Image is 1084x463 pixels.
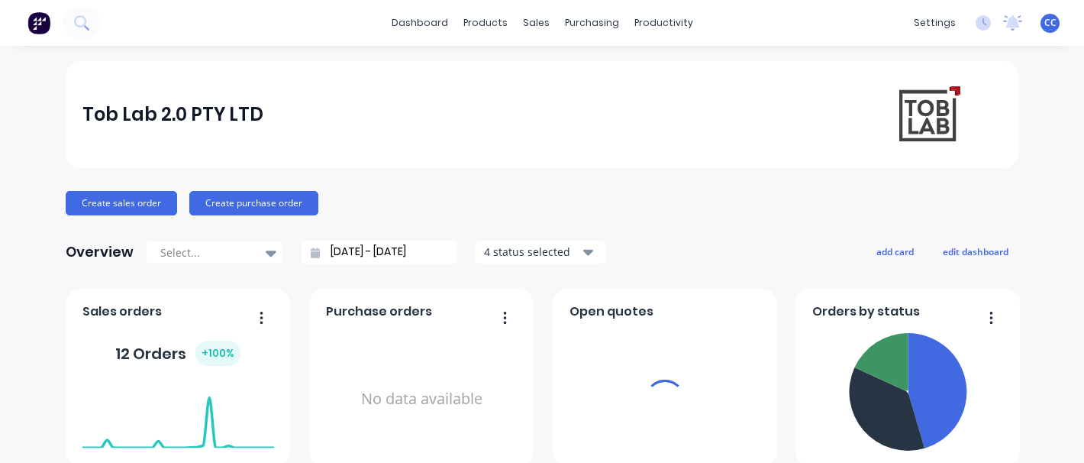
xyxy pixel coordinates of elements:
[326,303,432,321] span: Purchase orders
[66,237,134,267] div: Overview
[195,341,240,366] div: + 100 %
[866,241,924,261] button: add card
[1044,16,1057,30] span: CC
[82,99,263,130] div: Tob Lab 2.0 PTY LTD
[456,11,515,34] div: products
[906,11,963,34] div: settings
[115,341,240,366] div: 12 Orders
[476,241,605,264] button: 4 status selected
[895,83,962,147] img: Tob Lab 2.0 PTY LTD
[812,303,920,321] span: Orders by status
[82,303,162,321] span: Sales orders
[569,303,653,321] span: Open quotes
[627,11,701,34] div: productivity
[933,241,1018,261] button: edit dashboard
[27,11,50,34] img: Factory
[557,11,627,34] div: purchasing
[515,11,557,34] div: sales
[484,244,580,260] div: 4 status selected
[66,191,177,215] button: Create sales order
[384,11,456,34] a: dashboard
[189,191,318,215] button: Create purchase order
